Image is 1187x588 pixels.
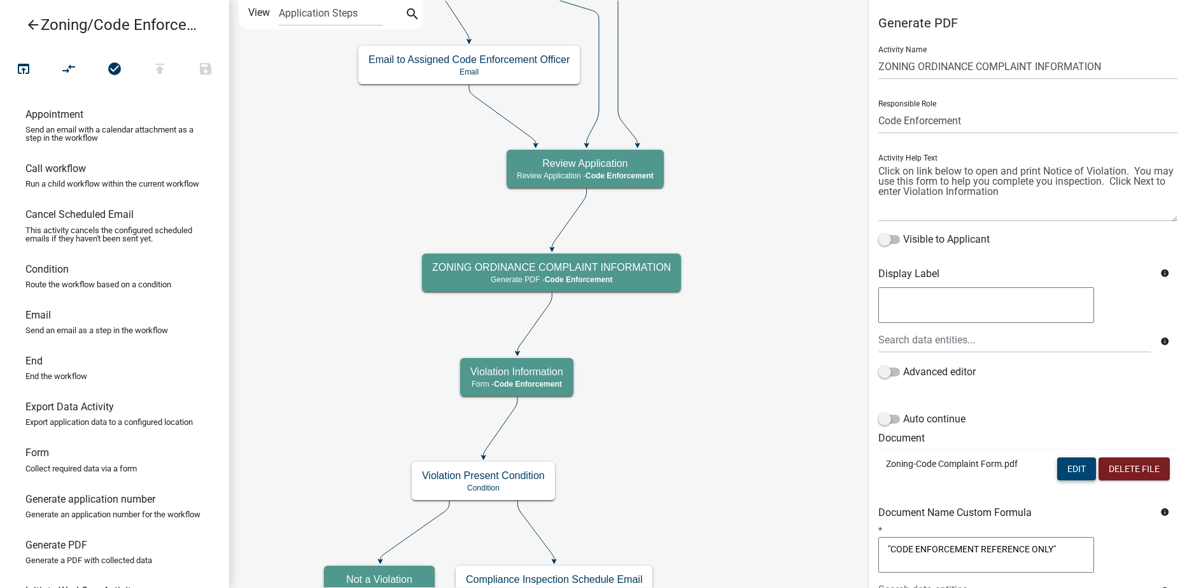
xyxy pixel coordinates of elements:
[183,56,228,83] button: Save
[25,326,168,334] p: Send an email as a step in the workflow
[878,506,1151,519] h6: Document Name Custom Formula
[517,157,654,169] h5: Review Application
[886,457,1030,471] p: Zoning-Code Complaint Form.pdf
[25,108,83,120] h6: Appointment
[198,61,213,79] i: save
[25,510,200,519] p: Generate an application number for the workflow
[25,226,204,243] p: This activity cancels the configured scheduled emails if they haven't been sent yet.
[470,380,563,389] p: Form -
[25,447,49,459] h6: Form
[25,556,152,564] p: Generate a PDF with collected data
[466,573,642,585] h5: Compliance Inspection Schedule Email
[1,56,228,87] div: Workflow actions
[10,10,209,39] a: Zoning/Code Enforcement Complaint
[25,372,87,380] p: End the workflow
[62,61,77,79] i: compare_arrows
[137,56,183,83] button: Publish
[878,268,1151,280] h6: Display Label
[25,401,114,413] h6: Export Data Activity
[16,61,31,79] i: open_in_browser
[25,125,204,142] p: Send an email with a calendar attachment as a step in the workflow
[369,54,570,66] h5: Email to Assigned Code Enforcement Officer
[25,17,41,35] i: arrow_back
[25,263,69,275] h6: Condition
[422,470,545,482] h5: Violation Present Condition
[1160,337,1169,346] i: info
[402,5,423,25] button: search
[422,484,545,492] p: Condition
[545,275,613,284] span: Code Enforcement
[1,56,46,83] button: Test Workflow
[369,68,570,76] p: Email
[25,180,199,188] p: Run a child workflow within the current workflow
[1160,269,1169,278] i: info
[25,539,87,551] h6: Generate PDF
[152,61,167,79] i: publish
[1099,457,1170,480] button: Delete File
[878,327,1151,353] input: Search data entities...
[878,432,1177,444] h6: Document
[25,493,155,505] h6: Generate application number
[878,232,990,247] label: Visible to Applicant
[46,56,92,83] button: Auto Layout
[586,171,654,180] span: Code Enforcement
[878,15,1177,31] h5: Generate PDF
[432,275,671,284] p: Generate PDF -
[107,61,122,79] i: check_circle
[878,364,976,380] label: Advanced editor
[25,309,51,321] h6: Email
[25,162,86,175] h6: Call workflow
[92,56,137,83] button: No problems
[25,418,193,426] p: Export application data to a configured location
[25,208,134,220] h6: Cancel Scheduled Email
[334,573,425,585] h5: Not a Violation
[494,380,562,389] span: Code Enforcement
[25,355,43,367] h6: End
[432,261,671,273] h5: ZONING ORDINANCE COMPLAINT INFORMATION
[878,412,966,427] label: Auto continue
[25,464,137,473] p: Collect required data via a form
[405,6,420,24] i: search
[1160,508,1169,517] i: info
[470,366,563,378] h5: Violation Information
[25,280,171,289] p: Route the workflow based on a condition
[517,171,654,180] p: Review Application -
[1057,457,1096,480] button: Edit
